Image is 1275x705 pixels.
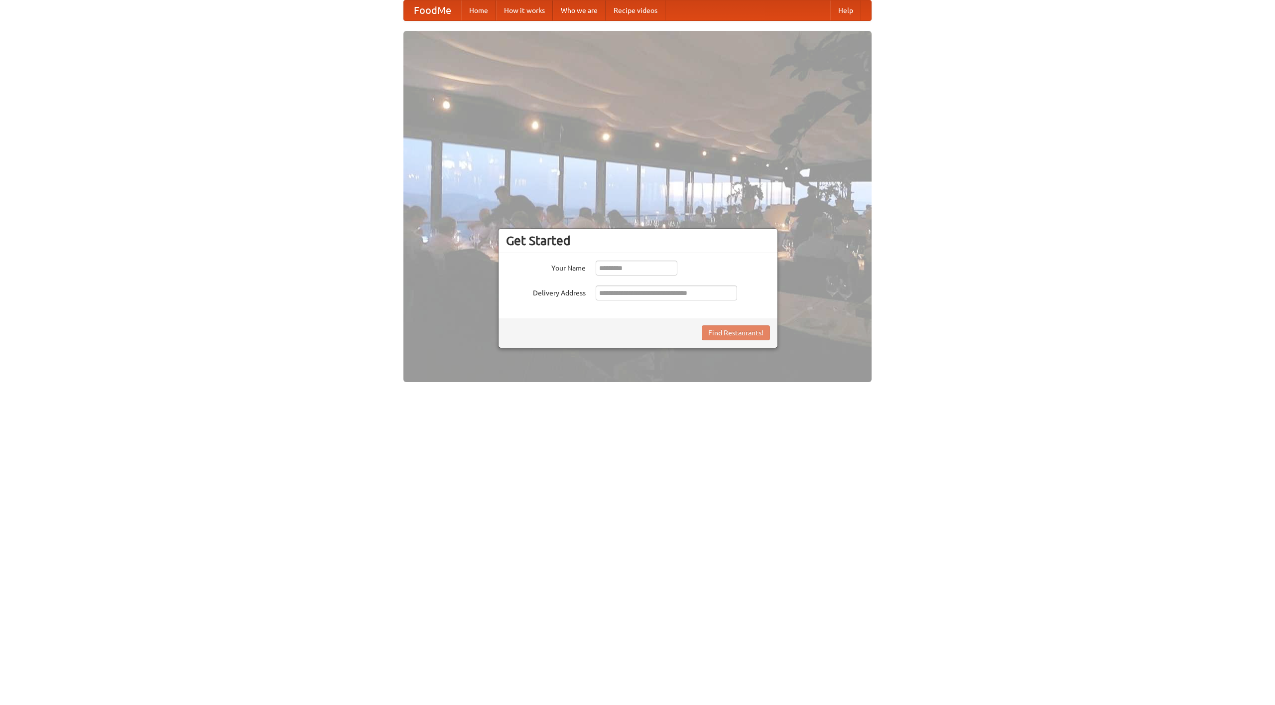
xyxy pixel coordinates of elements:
label: Your Name [506,261,586,273]
a: Recipe videos [606,0,665,20]
h3: Get Started [506,233,770,248]
a: FoodMe [404,0,461,20]
a: Who we are [553,0,606,20]
a: Home [461,0,496,20]
a: Help [830,0,861,20]
button: Find Restaurants! [702,325,770,340]
a: How it works [496,0,553,20]
label: Delivery Address [506,285,586,298]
